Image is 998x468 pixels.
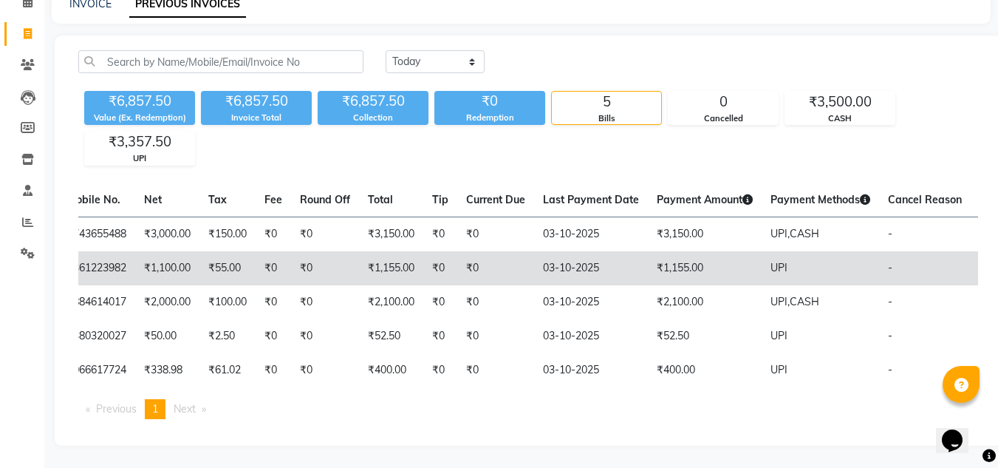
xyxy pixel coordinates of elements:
[67,193,120,206] span: Mobile No.
[201,112,312,124] div: Invoice Total
[770,329,787,342] span: UPI
[291,353,359,387] td: ₹0
[888,295,892,308] span: -
[888,227,892,240] span: -
[770,227,790,240] span: UPI,
[256,251,291,285] td: ₹0
[770,193,870,206] span: Payment Methods
[135,319,199,353] td: ₹50.00
[359,353,423,387] td: ₹400.00
[58,319,135,353] td: 9380320027
[457,285,534,319] td: ₹0
[199,319,256,353] td: ₹2.50
[648,319,762,353] td: ₹52.50
[888,261,892,274] span: -
[201,91,312,112] div: ₹6,857.50
[135,285,199,319] td: ₹2,000.00
[58,251,135,285] td: 6361223982
[648,285,762,319] td: ₹2,100.00
[423,217,457,251] td: ₹0
[85,152,194,165] div: UPI
[669,92,778,112] div: 0
[135,217,199,251] td: ₹3,000.00
[785,92,895,112] div: ₹3,500.00
[534,353,648,387] td: 03-10-2025
[434,91,545,112] div: ₹0
[199,353,256,387] td: ₹61.02
[318,91,428,112] div: ₹6,857.50
[657,193,753,206] span: Payment Amount
[256,285,291,319] td: ₹0
[423,319,457,353] td: ₹0
[936,409,983,453] iframe: chat widget
[78,50,363,73] input: Search by Name/Mobile/Email/Invoice No
[888,193,962,206] span: Cancel Reason
[770,261,787,274] span: UPI
[423,285,457,319] td: ₹0
[543,193,639,206] span: Last Payment Date
[466,193,525,206] span: Current Due
[888,329,892,342] span: -
[457,319,534,353] td: ₹0
[208,193,227,206] span: Tax
[534,285,648,319] td: 03-10-2025
[888,363,892,376] span: -
[648,217,762,251] td: ₹3,150.00
[359,217,423,251] td: ₹3,150.00
[291,251,359,285] td: ₹0
[152,402,158,416] span: 1
[359,251,423,285] td: ₹1,155.00
[785,112,895,125] div: CASH
[534,217,648,251] td: 03-10-2025
[135,251,199,285] td: ₹1,100.00
[58,353,135,387] td: 9066617724
[669,112,778,125] div: Cancelled
[790,295,819,308] span: CASH
[256,353,291,387] td: ₹0
[368,193,393,206] span: Total
[552,92,661,112] div: 5
[291,217,359,251] td: ₹0
[434,112,545,124] div: Redemption
[291,319,359,353] td: ₹0
[135,353,199,387] td: ₹338.98
[291,285,359,319] td: ₹0
[457,217,534,251] td: ₹0
[58,285,135,319] td: 8884614017
[359,285,423,319] td: ₹2,100.00
[300,193,350,206] span: Round Off
[534,319,648,353] td: 03-10-2025
[85,132,194,152] div: ₹3,357.50
[199,285,256,319] td: ₹100.00
[457,353,534,387] td: ₹0
[770,363,787,376] span: UPI
[318,112,428,124] div: Collection
[256,217,291,251] td: ₹0
[256,319,291,353] td: ₹0
[78,399,978,419] nav: Pagination
[534,251,648,285] td: 03-10-2025
[96,402,137,416] span: Previous
[144,193,162,206] span: Net
[790,227,819,240] span: CASH
[84,112,195,124] div: Value (Ex. Redemption)
[58,217,135,251] td: 9743655488
[648,353,762,387] td: ₹400.00
[423,251,457,285] td: ₹0
[648,251,762,285] td: ₹1,155.00
[423,353,457,387] td: ₹0
[457,251,534,285] td: ₹0
[552,112,661,125] div: Bills
[199,251,256,285] td: ₹55.00
[84,91,195,112] div: ₹6,857.50
[264,193,282,206] span: Fee
[432,193,448,206] span: Tip
[359,319,423,353] td: ₹52.50
[199,217,256,251] td: ₹150.00
[174,402,196,416] span: Next
[770,295,790,308] span: UPI,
